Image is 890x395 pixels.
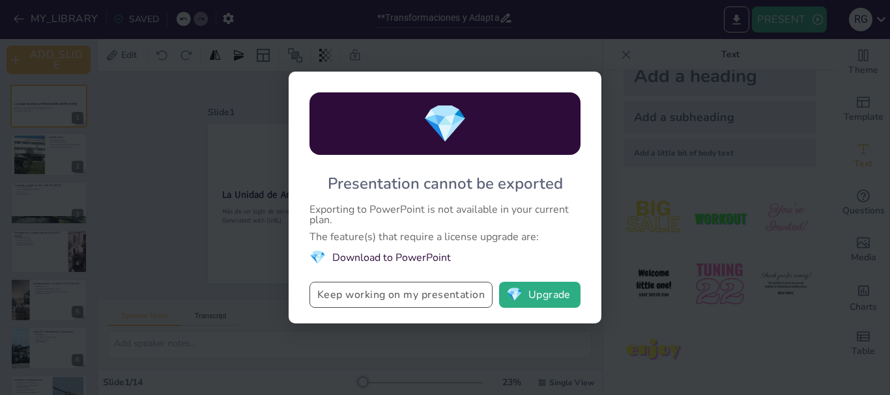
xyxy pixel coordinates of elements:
span: diamond [422,99,468,149]
button: diamondUpgrade [499,282,581,308]
span: diamond [309,249,326,266]
li: Download to PowerPoint [309,249,581,266]
div: The feature(s) that require a license upgrade are: [309,232,581,242]
div: Exporting to PowerPoint is not available in your current plan. [309,204,581,225]
div: Presentation cannot be exported [328,173,563,194]
span: diamond [506,288,523,301]
button: Keep working on my presentation [309,282,493,308]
